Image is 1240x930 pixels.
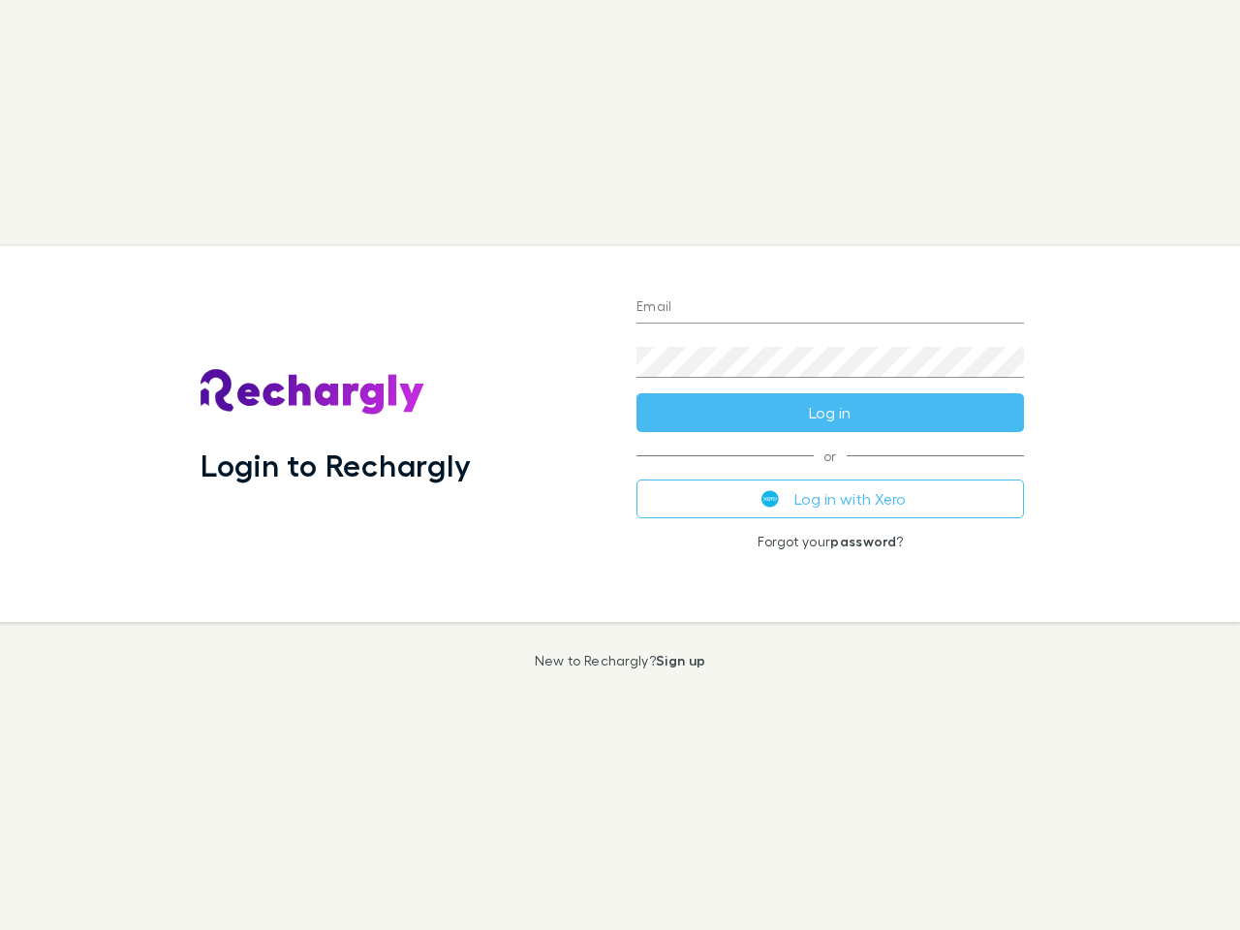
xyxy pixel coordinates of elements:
button: Log in [636,393,1024,432]
span: or [636,455,1024,456]
p: New to Rechargly? [535,653,706,668]
img: Rechargly's Logo [201,369,425,416]
h1: Login to Rechargly [201,447,471,483]
a: Sign up [656,652,705,668]
button: Log in with Xero [636,480,1024,518]
p: Forgot your ? [636,534,1024,549]
a: password [830,533,896,549]
img: Xero's logo [761,490,779,508]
